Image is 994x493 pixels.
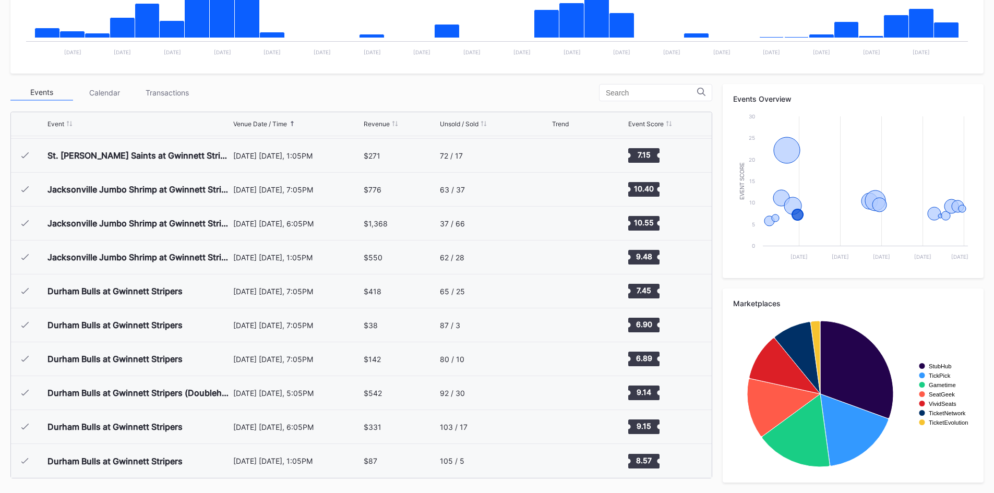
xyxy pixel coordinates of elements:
text: [DATE] [214,49,231,55]
div: $38 [364,321,378,330]
svg: Chart title [552,312,583,338]
div: Durham Bulls at Gwinnett Stripers (Doubleheader) [47,388,231,398]
svg: Chart title [552,244,583,270]
div: Event [47,120,64,128]
div: $271 [364,151,380,160]
div: 105 / 5 [440,456,464,465]
text: [DATE] [164,49,181,55]
div: Calendar [73,85,136,101]
text: 7.15 [637,150,650,159]
div: Transactions [136,85,198,101]
div: 103 / 17 [440,423,468,431]
text: [DATE] [613,49,630,55]
text: Gametime [929,382,956,388]
svg: Chart title [552,414,583,440]
text: [DATE] [791,254,808,260]
text: [DATE] [564,49,581,55]
text: VividSeats [929,401,956,407]
text: [DATE] [513,49,531,55]
text: [DATE] [813,49,830,55]
svg: Chart title [552,380,583,406]
svg: Chart title [552,346,583,372]
text: [DATE] [951,254,968,260]
text: 6.89 [636,354,652,363]
text: [DATE] [64,49,81,55]
div: Events Overview [733,94,973,103]
div: [DATE] [DATE], 1:05PM [233,151,362,160]
text: [DATE] [713,49,730,55]
text: 15 [749,178,755,184]
div: 62 / 28 [440,253,464,262]
text: 8.57 [636,455,652,464]
text: TickPick [929,372,951,379]
text: 10 [749,199,755,206]
div: 92 / 30 [440,389,465,398]
div: Event Score [628,120,664,128]
svg: Chart title [552,176,583,202]
text: 5 [752,221,755,227]
text: [DATE] [314,49,331,55]
div: St. [PERSON_NAME] Saints at Gwinnett Stripers [47,150,231,161]
text: StubHub [929,363,952,369]
text: 7.45 [637,286,651,295]
div: [DATE] [DATE], 7:05PM [233,287,362,296]
text: [DATE] [413,49,430,55]
text: [DATE] [663,49,680,55]
div: Durham Bulls at Gwinnett Stripers [47,422,183,432]
div: $142 [364,355,381,364]
svg: Chart title [552,448,583,474]
div: 65 / 25 [440,287,465,296]
div: [DATE] [DATE], 5:05PM [233,389,362,398]
div: [DATE] [DATE], 7:05PM [233,355,362,364]
text: 9.15 [637,422,651,430]
svg: Chart title [733,111,973,268]
text: [DATE] [873,254,890,260]
text: [DATE] [763,49,780,55]
div: Durham Bulls at Gwinnett Stripers [47,354,183,364]
text: [DATE] [832,254,849,260]
text: 0 [752,243,755,249]
div: Jacksonville Jumbo Shrimp at Gwinnett Stripers [47,252,231,262]
div: Durham Bulls at Gwinnett Stripers [47,456,183,466]
text: [DATE] [264,49,281,55]
div: 63 / 37 [440,185,465,194]
div: Unsold / Sold [440,120,478,128]
div: Jacksonville Jumbo Shrimp at Gwinnett Stripers [47,184,231,195]
text: 30 [749,113,755,119]
input: Search [606,89,697,97]
text: [DATE] [463,49,481,55]
text: 10.40 [634,184,654,193]
text: TicketEvolution [929,419,968,426]
text: Event Score [739,162,745,200]
svg: Chart title [552,278,583,304]
text: TicketNetwork [929,410,966,416]
div: [DATE] [DATE], 6:05PM [233,423,362,431]
div: Jacksonville Jumbo Shrimp at Gwinnett Stripers [47,218,231,229]
div: Trend [552,120,569,128]
div: $87 [364,456,377,465]
div: $542 [364,389,382,398]
text: [DATE] [114,49,131,55]
div: [DATE] [DATE], 6:05PM [233,219,362,228]
div: [DATE] [DATE], 1:05PM [233,253,362,262]
svg: Chart title [552,210,583,236]
div: $418 [364,287,381,296]
div: $550 [364,253,382,262]
div: $331 [364,423,381,431]
div: Marketplaces [733,299,973,308]
div: 80 / 10 [440,355,464,364]
div: [DATE] [DATE], 1:05PM [233,456,362,465]
text: 6.90 [636,320,652,329]
div: Events [10,85,73,101]
text: SeatGeek [929,391,955,398]
div: Durham Bulls at Gwinnett Stripers [47,320,183,330]
div: $1,368 [364,219,388,228]
text: [DATE] [914,254,931,260]
text: 9.14 [637,388,651,396]
div: Venue Date / Time [233,120,287,128]
text: [DATE] [364,49,381,55]
text: 25 [749,135,755,141]
text: 20 [749,157,755,163]
svg: Chart title [733,316,973,472]
div: $776 [364,185,381,194]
